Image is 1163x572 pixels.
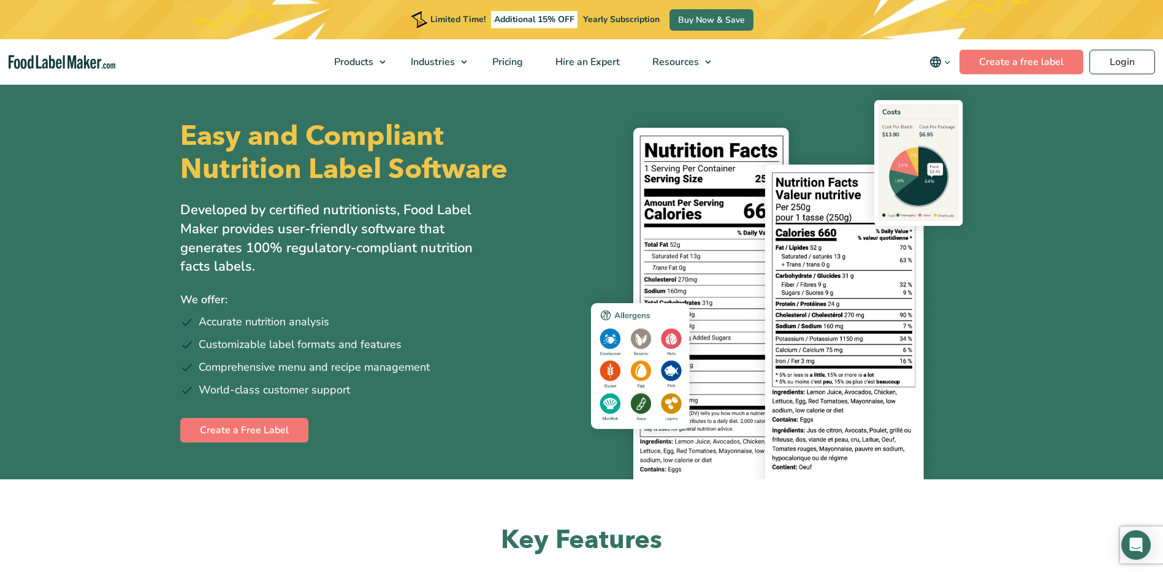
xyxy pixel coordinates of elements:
[476,39,536,85] a: Pricing
[318,39,392,85] a: Products
[407,55,456,69] span: Industries
[552,55,621,69] span: Hire an Expert
[330,55,375,69] span: Products
[540,39,633,85] a: Hire an Expert
[636,39,717,85] a: Resources
[199,359,430,376] span: Comprehensive menu and recipe management
[649,55,700,69] span: Resources
[180,291,573,309] p: We offer:
[959,50,1083,74] a: Create a free label
[669,9,753,31] a: Buy Now & Save
[1121,530,1151,560] div: Open Intercom Messenger
[430,14,486,25] span: Limited Time!
[395,39,473,85] a: Industries
[583,14,660,25] span: Yearly Subscription
[1089,50,1155,74] a: Login
[489,55,524,69] span: Pricing
[199,336,402,353] span: Customizable label formats and features
[491,11,578,28] span: Additional 15% OFF
[199,382,350,398] span: World-class customer support
[180,524,983,557] h2: Key Features
[180,120,571,186] h1: Easy and Compliant Nutrition Label Software
[199,314,329,330] span: Accurate nutrition analysis
[180,418,308,443] a: Create a Free Label
[180,201,499,276] p: Developed by certified nutritionists, Food Label Maker provides user-friendly software that gener...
